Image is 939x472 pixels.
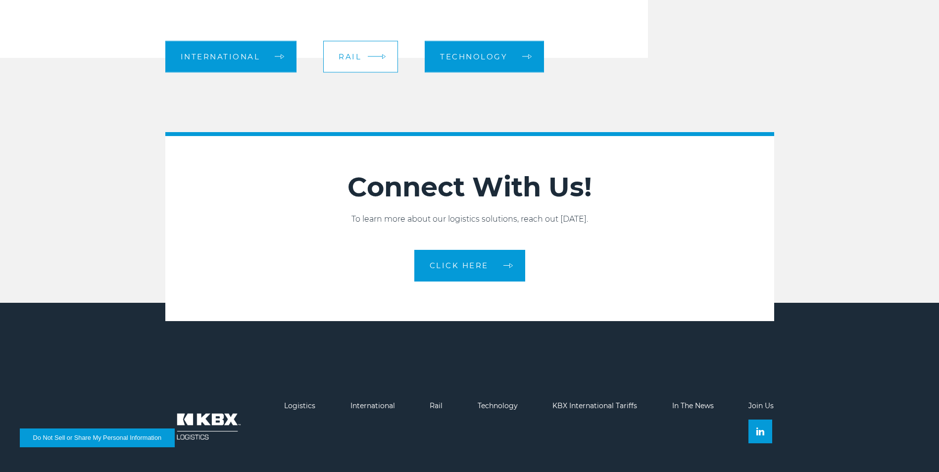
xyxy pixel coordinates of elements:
a: In The News [672,401,714,410]
a: International arrow arrow [165,41,297,72]
a: KBX International Tariffs [552,401,637,410]
a: Rail [430,401,443,410]
span: CLICK HERE [430,262,489,269]
a: CLICK HERE arrow arrow [414,250,525,282]
span: International [181,53,260,60]
a: Technology arrow arrow [425,41,544,72]
a: Join Us [748,401,774,410]
a: International [350,401,395,410]
a: Technology [478,401,518,410]
img: Linkedin [756,427,764,435]
p: To learn more about our logistics solutions, reach out [DATE]. [165,213,774,225]
button: Do Not Sell or Share My Personal Information [20,428,175,447]
img: arrow [382,54,386,59]
span: Technology [440,53,507,60]
img: kbx logo [165,402,249,451]
h2: Connect With Us! [165,171,774,203]
span: Rail [339,53,361,60]
a: Logistics [284,401,315,410]
a: Rail arrow arrow [323,41,398,72]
